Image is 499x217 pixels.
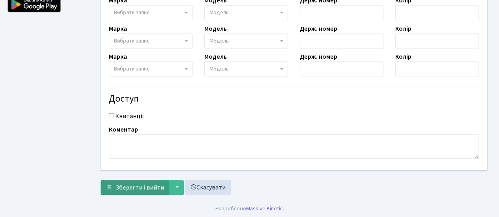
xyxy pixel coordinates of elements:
span: Модель [209,9,229,17]
label: Марка [109,24,127,33]
span: Вибрати запис [114,37,150,45]
a: Скасувати [185,180,231,195]
label: Марка [109,52,127,61]
label: Колір [395,24,411,33]
span: Вибрати запис [114,9,150,17]
label: Колір [395,52,411,61]
button: Зберегти і вийти [101,180,169,195]
label: Модель [204,24,227,33]
div: Розроблено . [215,204,284,213]
label: Коментар [109,125,138,134]
h4: Доступ [109,93,479,105]
label: Модель [204,52,227,61]
label: Квитанції [115,111,144,121]
span: Вибрати запис [114,65,150,73]
span: Модель [209,65,229,73]
span: Модель [209,37,229,45]
a: Massive Kinetic [246,204,283,213]
span: Зберегти і вийти [116,183,164,192]
label: Держ. номер [300,24,337,33]
label: Держ. номер [300,52,337,61]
